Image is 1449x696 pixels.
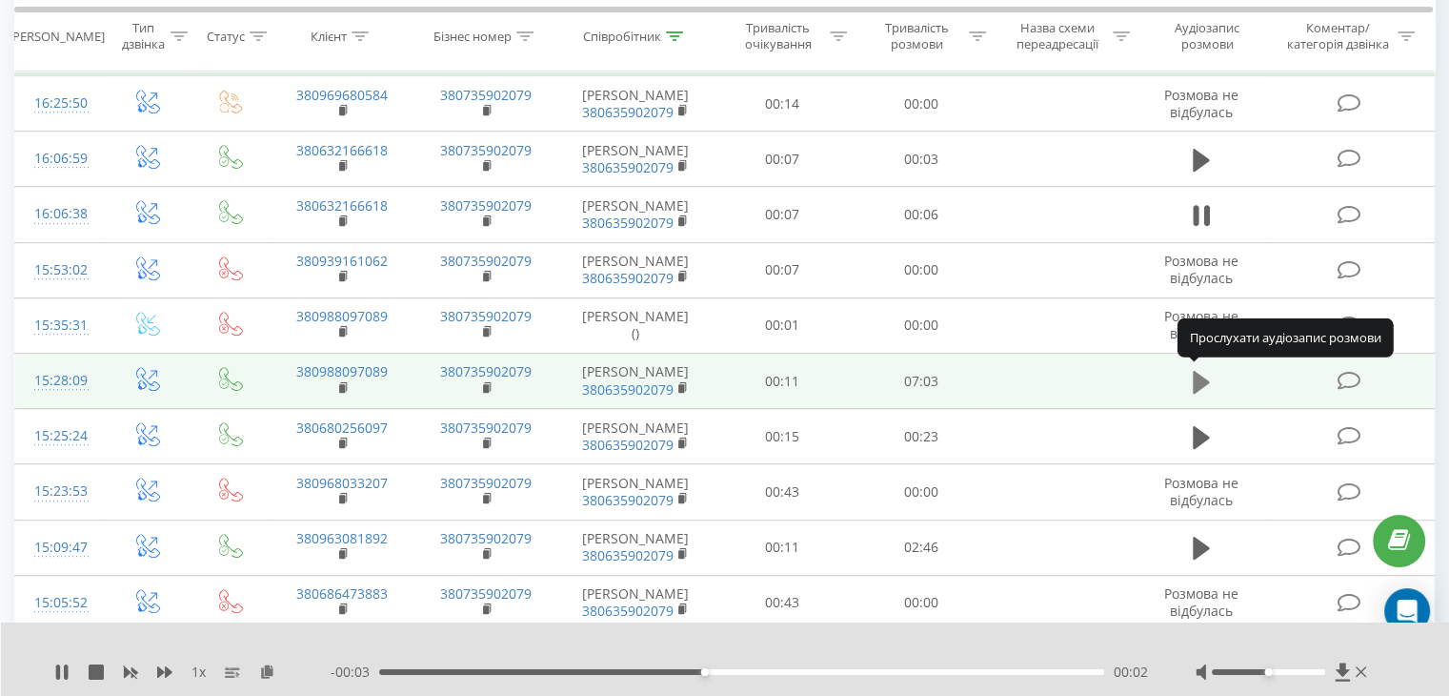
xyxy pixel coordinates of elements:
[558,297,714,353] td: [PERSON_NAME] ()
[1008,20,1108,52] div: Назва схеми переадресації
[582,269,674,287] a: 380635902079
[852,464,990,520] td: 00:00
[714,409,852,464] td: 00:15
[852,354,990,409] td: 07:03
[296,141,388,159] a: 380632166618
[714,464,852,520] td: 00:43
[34,140,85,177] div: 16:06:59
[296,362,388,380] a: 380988097089
[558,132,714,187] td: [PERSON_NAME]
[558,242,714,297] td: [PERSON_NAME]
[34,529,85,566] div: 15:09:47
[714,354,852,409] td: 00:11
[1264,668,1272,676] div: Accessibility label
[34,252,85,289] div: 15:53:02
[582,158,674,176] a: 380635902079
[296,584,388,603] a: 380686473883
[1164,307,1238,342] span: Розмова не відбулась
[701,668,709,676] div: Accessibility label
[440,584,532,603] a: 380735902079
[852,297,990,353] td: 00:00
[1164,584,1238,620] span: Розмова не відбулась
[34,85,85,122] div: 16:25:50
[1164,86,1238,121] span: Розмова не відбулась
[852,409,990,464] td: 00:23
[714,187,852,242] td: 00:07
[558,575,714,630] td: [PERSON_NAME]
[440,196,532,215] a: 380735902079
[852,132,990,187] td: 00:03
[207,28,245,44] div: Статус
[852,187,990,242] td: 00:06
[558,187,714,242] td: [PERSON_NAME]
[440,307,532,325] a: 380735902079
[714,132,852,187] td: 00:07
[558,76,714,132] td: [PERSON_NAME]
[582,546,674,564] a: 380635902079
[1164,474,1238,509] span: Розмова не відбулась
[558,520,714,575] td: [PERSON_NAME]
[9,28,105,44] div: [PERSON_NAME]
[1152,20,1263,52] div: Аудіозапис розмови
[852,575,990,630] td: 00:00
[296,419,388,437] a: 380680256097
[714,76,852,132] td: 00:14
[583,28,661,44] div: Співробітник
[582,491,674,509] a: 380635902079
[714,297,852,353] td: 00:01
[440,86,532,104] a: 380735902079
[440,474,532,492] a: 380735902079
[191,663,206,682] span: 1 x
[869,20,964,52] div: Тривалість розмови
[440,419,532,437] a: 380735902079
[852,242,990,297] td: 00:00
[558,464,714,520] td: [PERSON_NAME]
[34,362,85,399] div: 15:28:09
[296,196,388,215] a: 380632166618
[296,86,388,104] a: 380969680584
[34,584,85,622] div: 15:05:52
[582,380,674,399] a: 380635902079
[296,474,388,492] a: 380968033207
[311,28,347,44] div: Клієнт
[852,520,990,575] td: 02:46
[331,663,379,682] span: - 00:03
[296,252,388,270] a: 380939161062
[582,436,674,454] a: 380635902079
[120,20,165,52] div: Тип дзвінка
[34,195,85,233] div: 16:06:38
[558,409,714,464] td: [PERSON_NAME]
[1114,663,1148,682] span: 00:02
[714,575,852,630] td: 00:43
[440,529,532,547] a: 380735902079
[582,103,674,121] a: 380635902079
[731,20,826,52] div: Тривалість очікування
[34,307,85,344] div: 15:35:31
[34,418,85,455] div: 15:25:24
[558,354,714,409] td: [PERSON_NAME]
[296,529,388,547] a: 380963081892
[714,242,852,297] td: 00:07
[582,602,674,620] a: 380635902079
[433,28,512,44] div: Бізнес номер
[1281,20,1393,52] div: Коментар/категорія дзвінка
[440,362,532,380] a: 380735902079
[34,473,85,510] div: 15:23:53
[1164,252,1238,287] span: Розмова не відбулась
[1177,318,1394,357] div: Прослухати аудіозапис розмови
[440,141,532,159] a: 380735902079
[714,520,852,575] td: 00:11
[296,307,388,325] a: 380988097089
[582,214,674,232] a: 380635902079
[852,76,990,132] td: 00:00
[440,252,532,270] a: 380735902079
[1384,588,1430,634] div: Open Intercom Messenger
